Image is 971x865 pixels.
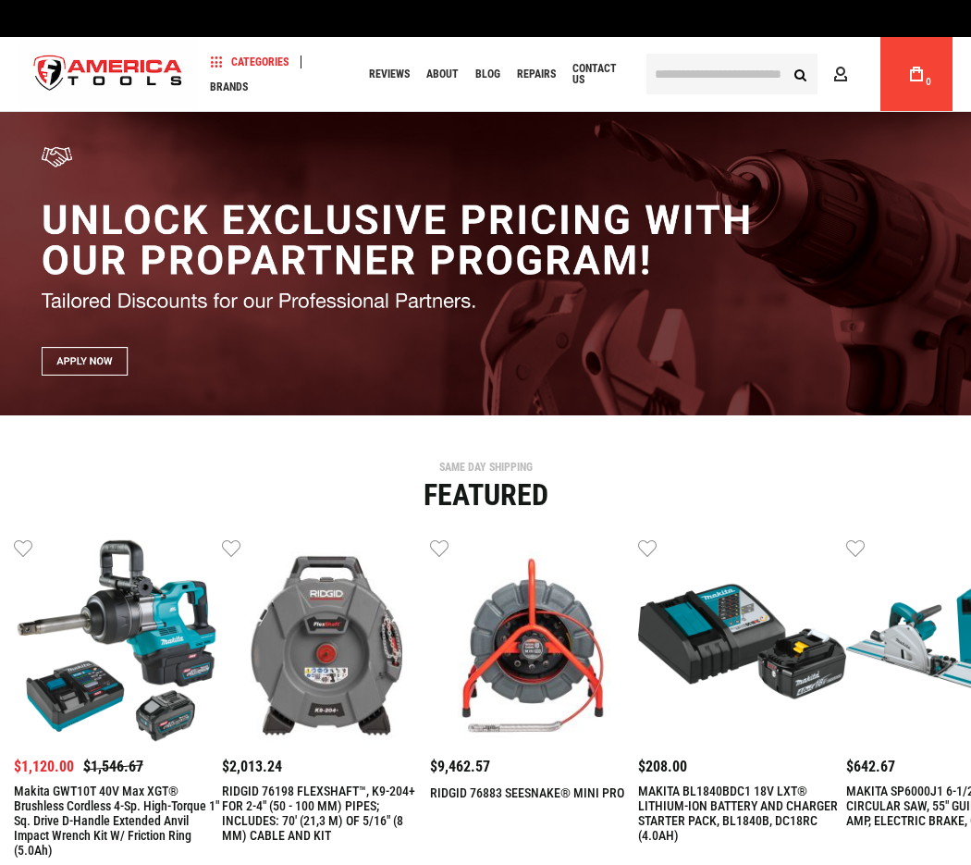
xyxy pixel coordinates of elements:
[430,758,490,775] span: $9,462.57
[14,462,957,473] div: SAME DAY SHIPPING
[14,480,957,510] div: Featured
[572,63,624,85] span: Contact Us
[222,784,430,843] a: RIDGID 76198 FLEXSHAFT™, K9-204+ FOR 2-4" (50 - 100 MM) PIPES; INCLUDES: 70' (21,3 M) OF 5/16" (8...
[202,49,297,74] a: Categories
[430,538,638,746] img: RIDGID 76883 SEESNAKE® MINI PRO
[638,538,846,750] a: MAKITA BL1840BDC1 18V LXT® LITHIUM-ION BATTERY AND CHARGER STARTER PACK, BL1840B, DC18RC (4.0AH)
[14,784,222,858] a: Makita GWT10T 40V max XGT® Brushless Cordless 4‑Sp. High‑Torque 1" Sq. Drive D‑Handle Extended An...
[509,62,564,87] a: Repairs
[210,81,248,93] span: Brands
[475,68,500,80] span: Blog
[83,758,143,775] span: $1,546.67
[14,538,222,746] img: Makita GWT10T 40V max XGT® Brushless Cordless 4‑Sp. High‑Torque 1" Sq. Drive D‑Handle Extended An...
[18,40,198,109] img: America Tools
[846,758,895,775] span: $642.67
[638,784,846,843] a: MAKITA BL1840BDC1 18V LXT® LITHIUM-ION BATTERY AND CHARGER STARTER PACK, BL1840B, DC18RC (4.0AH)
[14,538,222,750] a: Makita GWT10T 40V max XGT® Brushless Cordless 4‑Sp. High‑Torque 1" Sq. Drive D‑Handle Extended An...
[430,785,624,800] a: RIDGID 76883 SEESNAKE® MINI PRO
[782,56,817,92] button: Search
[564,62,633,87] a: Contact Us
[361,62,418,87] a: Reviews
[467,62,509,87] a: Blog
[222,758,282,775] span: $2,013.24
[638,758,687,775] span: $208.00
[18,40,198,109] a: store logo
[369,68,410,80] span: Reviews
[210,56,289,68] span: Categories
[926,77,931,87] span: 0
[430,538,638,750] a: RIDGID 76883 SEESNAKE® MINI PRO
[222,538,430,746] img: RIDGID 76198 FLEXSHAFT™, K9-204+ FOR 2-4
[517,68,556,80] span: Repairs
[426,68,459,80] span: About
[202,74,256,99] a: Brands
[418,62,467,87] a: About
[899,37,934,111] a: 0
[638,538,846,746] img: MAKITA BL1840BDC1 18V LXT® LITHIUM-ION BATTERY AND CHARGER STARTER PACK, BL1840B, DC18RC (4.0AH)
[14,758,74,775] span: $1,120.00
[222,538,430,750] a: RIDGID 76198 FLEXSHAFT™, K9-204+ FOR 2-4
